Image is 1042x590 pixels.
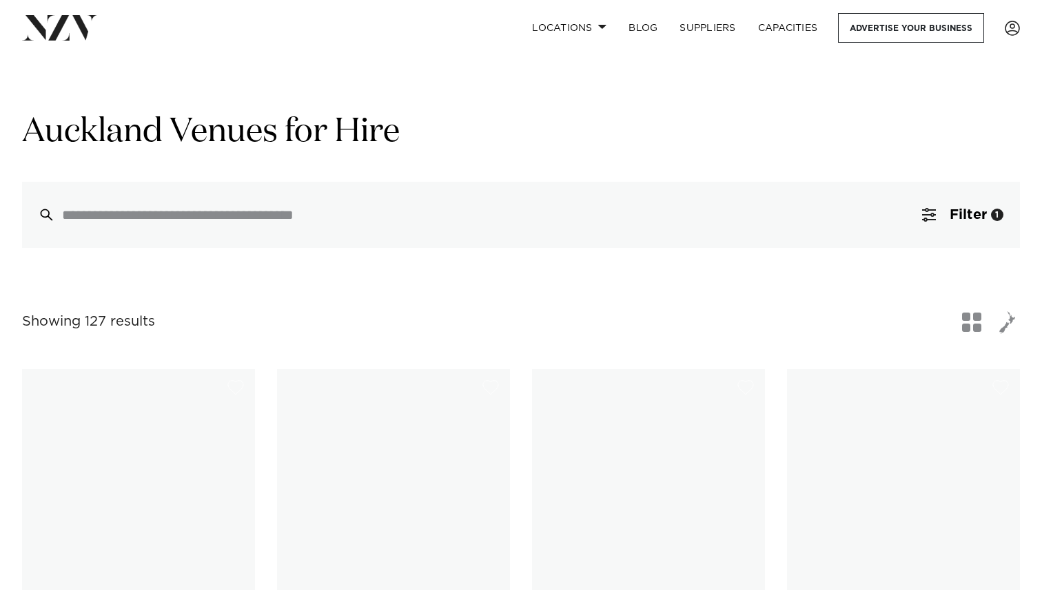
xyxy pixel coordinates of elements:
span: Filter [950,208,987,222]
a: SUPPLIERS [668,13,746,43]
img: nzv-logo.png [22,15,97,40]
button: Filter1 [906,182,1020,248]
a: Locations [521,13,617,43]
a: Advertise your business [838,13,984,43]
h1: Auckland Venues for Hire [22,111,1020,154]
div: 1 [991,209,1003,221]
div: Showing 127 results [22,311,155,333]
a: Capacities [747,13,829,43]
a: BLOG [617,13,668,43]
